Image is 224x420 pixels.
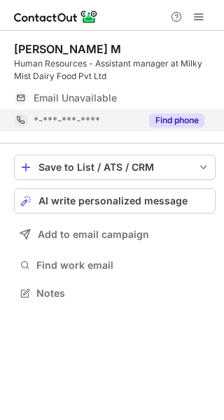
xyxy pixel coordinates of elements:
div: [PERSON_NAME] M [14,42,121,56]
span: Find work email [36,259,210,272]
span: Email Unavailable [34,92,117,104]
span: Add to email campaign [38,229,149,240]
img: ContactOut v5.3.10 [14,8,98,25]
button: Find work email [14,255,216,275]
button: Add to email campaign [14,222,216,247]
span: Notes [36,287,210,300]
div: Human Resources - Assistant manager at Milky Mist Dairy Food Pvt Ltd [14,57,216,83]
button: AI write personalized message [14,188,216,213]
button: Reveal Button [149,113,204,127]
button: Notes [14,283,216,303]
div: Save to List / ATS / CRM [38,162,191,173]
span: AI write personalized message [38,195,188,206]
button: save-profile-one-click [14,155,216,180]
